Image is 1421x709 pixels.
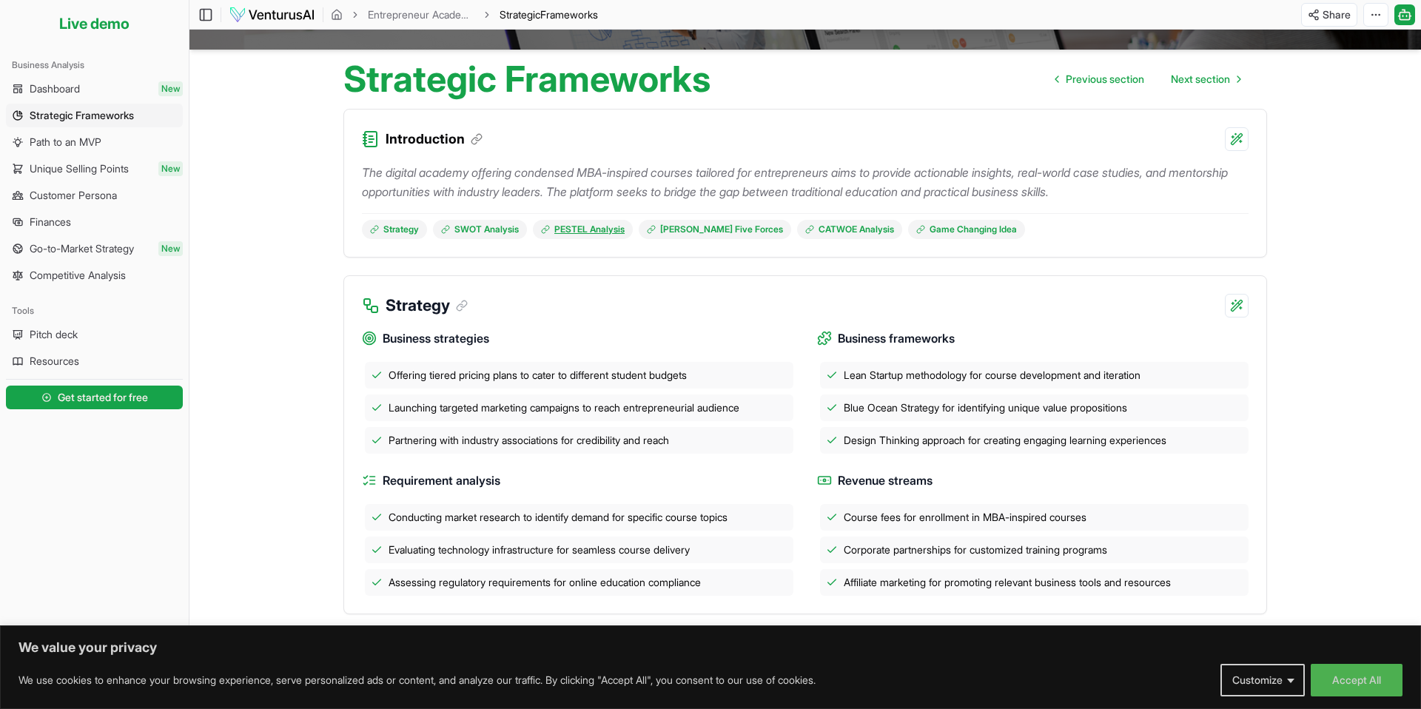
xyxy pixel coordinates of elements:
[343,61,710,97] h1: Strategic Frameworks
[386,129,483,149] h3: Introduction
[6,263,183,287] a: Competitive Analysis
[844,368,1141,383] span: Lean Startup methodology for course development and iteration
[30,188,117,203] span: Customer Persona
[6,383,183,412] a: Get started for free
[6,210,183,234] a: Finances
[383,329,489,348] span: Business strategies
[30,135,101,149] span: Path to an MVP
[533,220,633,239] a: PESTEL Analysis
[383,471,500,490] span: Requirement analysis
[389,542,690,557] span: Evaluating technology infrastructure for seamless course delivery
[1066,72,1144,87] span: Previous section
[6,386,183,409] button: Get started for free
[158,241,183,256] span: New
[838,329,955,348] span: Business frameworks
[6,130,183,154] a: Path to an MVP
[908,220,1025,239] a: Game Changing Idea
[6,349,183,373] a: Resources
[844,542,1107,557] span: Corporate partnerships for customized training programs
[389,575,701,590] span: Assessing regulatory requirements for online education compliance
[158,81,183,96] span: New
[389,368,687,383] span: Offering tiered pricing plans to cater to different student budgets
[6,299,183,323] div: Tools
[30,268,126,283] span: Competitive Analysis
[797,220,902,239] a: CATWOE Analysis
[229,6,315,24] img: logo
[1159,64,1252,94] a: Go to next page
[362,163,1249,201] p: The digital academy offering condensed MBA-inspired courses tailored for entrepreneurs aims to pr...
[844,575,1171,590] span: Affiliate marketing for promoting relevant business tools and resources
[158,161,183,176] span: New
[6,237,183,261] a: Go-to-Market StrategyNew
[6,104,183,127] a: Strategic Frameworks
[6,157,183,181] a: Unique Selling PointsNew
[30,215,71,229] span: Finances
[386,294,468,317] h3: Strategy
[30,81,80,96] span: Dashboard
[331,7,598,22] nav: breadcrumb
[844,510,1086,525] span: Course fees for enrollment in MBA-inspired courses
[362,220,427,239] a: Strategy
[6,77,183,101] a: DashboardNew
[389,510,728,525] span: Conducting market research to identify demand for specific course topics
[844,433,1166,448] span: Design Thinking approach for creating engaging learning experiences
[19,671,816,689] p: We use cookies to enhance your browsing experience, serve personalized ads or content, and analyz...
[500,7,598,22] span: StrategicFrameworks
[433,220,527,239] a: SWOT Analysis
[1044,64,1156,94] a: Go to previous page
[368,7,474,22] a: Entrepreneur Academy
[30,108,134,123] span: Strategic Frameworks
[30,354,79,369] span: Resources
[30,241,134,256] span: Go-to-Market Strategy
[838,471,933,490] span: Revenue streams
[1171,72,1230,87] span: Next section
[30,327,78,342] span: Pitch deck
[1323,7,1351,22] span: Share
[6,53,183,77] div: Business Analysis
[30,161,129,176] span: Unique Selling Points
[6,184,183,207] a: Customer Persona
[19,639,1402,656] p: We value your privacy
[540,8,598,21] span: Frameworks
[58,390,148,405] span: Get started for free
[389,400,739,415] span: Launching targeted marketing campaigns to reach entrepreneurial audience
[1220,664,1305,696] button: Customize
[389,433,669,448] span: Partnering with industry associations for credibility and reach
[6,323,183,346] a: Pitch deck
[1044,64,1252,94] nav: pagination
[639,220,791,239] a: [PERSON_NAME] Five Forces
[1301,3,1357,27] button: Share
[844,400,1127,415] span: Blue Ocean Strategy for identifying unique value propositions
[1311,664,1402,696] button: Accept All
